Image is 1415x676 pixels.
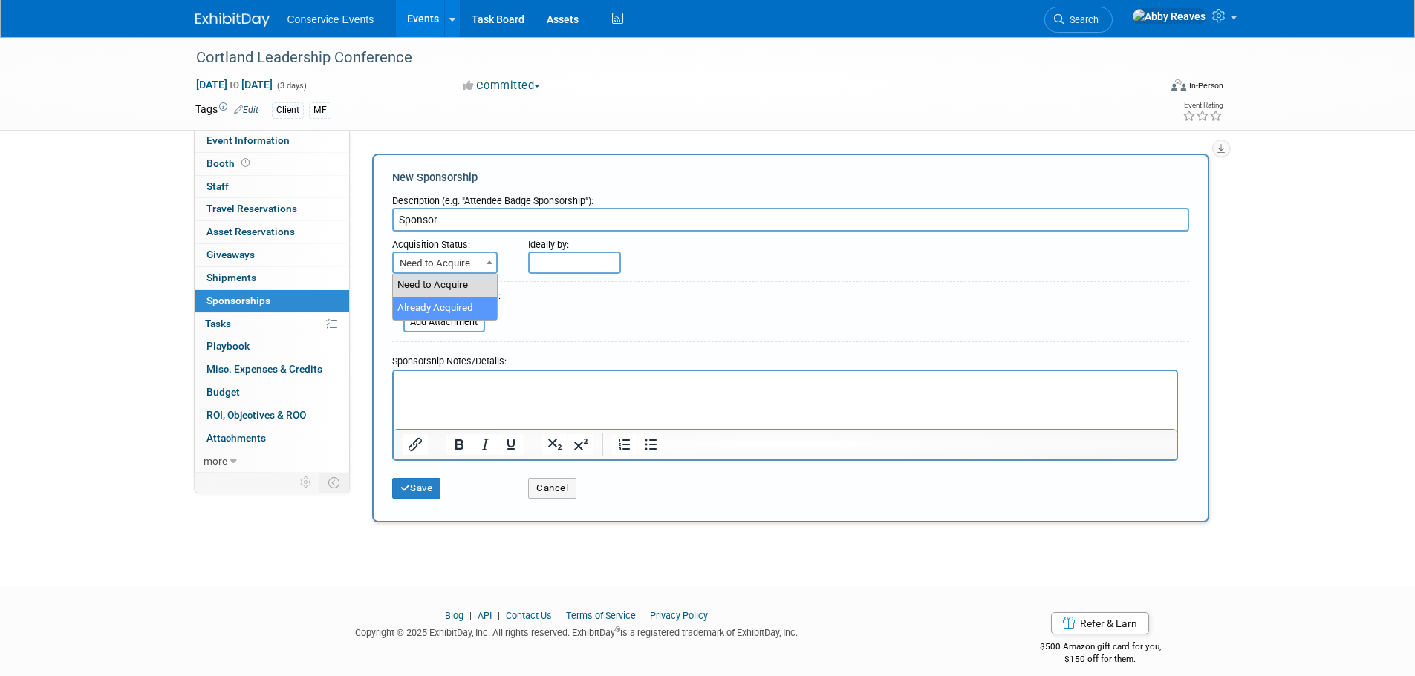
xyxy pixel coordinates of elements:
span: Shipments [206,272,256,283]
li: Already Acquired [393,297,497,320]
button: Save [392,478,441,499]
button: Bold [446,434,472,455]
div: MF [309,102,331,118]
span: Playbook [206,340,250,352]
div: $500 Amazon gift card for you, [980,631,1220,665]
div: Copyright © 2025 ExhibitDay, Inc. All rights reserved. ExhibitDay is a registered trademark of Ex... [195,623,959,640]
span: | [494,610,504,621]
a: Attachments [195,427,349,450]
div: New Sponsorship [392,170,1189,186]
sup: ® [615,626,620,634]
td: Toggle Event Tabs [319,473,349,492]
span: Giveaways [206,249,255,260]
span: Booth not reserved yet [238,157,253,168]
img: Format-Inperson.png [1171,79,1186,91]
button: Subscript [542,434,567,455]
span: Need to Acquire [392,252,498,274]
span: ROI, Objectives & ROO [206,409,306,421]
img: ExhibitDay [195,13,270,27]
div: Event Rating [1183,102,1223,109]
button: Italic [472,434,498,455]
a: Refer & Earn [1051,612,1149,634]
button: Cancel [528,478,576,499]
a: Budget [195,381,349,404]
a: Booth [195,153,349,175]
button: Bullet list [638,434,663,455]
button: Insert/edit link [403,434,428,455]
a: Search [1044,7,1113,33]
li: Need to Acquire [393,274,497,297]
span: to [227,79,241,91]
div: Cortland Leadership Conference [191,45,1136,71]
a: Edit [234,105,258,115]
span: Booth [206,157,253,169]
div: Event Format [1071,77,1224,99]
span: Conservice Events [287,13,374,25]
span: more [204,455,227,467]
div: Sponsorship Notes/Details: [392,348,1178,370]
div: Acquisition Status: [392,232,507,252]
a: Tasks [195,313,349,335]
span: Attachments [206,432,266,444]
a: Playbook [195,335,349,358]
span: Asset Reservations [206,226,295,237]
a: API [478,610,492,621]
button: Committed [458,78,546,93]
span: Staff [206,180,229,192]
a: Sponsorships [195,290,349,312]
button: Underline [498,434,524,455]
a: Event Information [195,130,349,152]
a: Contact Us [506,610,552,621]
span: Travel Reservations [206,203,297,214]
a: Blog [445,610,463,621]
div: Ideally by: [528,232,1120,252]
a: Giveaways [195,244,349,266]
span: Search [1064,14,1099,25]
a: Privacy Policy [650,610,708,621]
a: Asset Reservations [195,221,349,243]
a: Misc. Expenses & Credits [195,358,349,381]
td: Tags [195,102,258,119]
a: Travel Reservations [195,198,349,220]
a: Shipments [195,267,349,289]
span: Misc. Expenses & Credits [206,363,322,375]
div: Description (e.g. "Attendee Badge Sponsorship"): [392,188,1189,208]
span: Budget [206,386,240,398]
div: In-Person [1188,80,1223,91]
div: $150 off for them. [980,653,1220,666]
a: ROI, Objectives & ROO [195,404,349,427]
td: Personalize Event Tab Strip [293,473,319,492]
span: Tasks [205,318,231,329]
button: Numbered list [612,434,637,455]
span: Need to Acquire [394,253,496,274]
a: Terms of Service [566,610,636,621]
a: more [195,450,349,473]
span: Sponsorships [206,295,270,306]
span: Event Information [206,134,290,146]
span: (3 days) [276,81,307,91]
a: Staff [195,176,349,198]
span: [DATE] [DATE] [195,78,273,91]
img: Abby Reaves [1132,8,1206,24]
span: | [638,610,648,621]
iframe: Rich Text Area [394,371,1177,429]
span: | [554,610,564,621]
span: | [466,610,475,621]
button: Superscript [568,434,593,455]
div: Client [272,102,304,118]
